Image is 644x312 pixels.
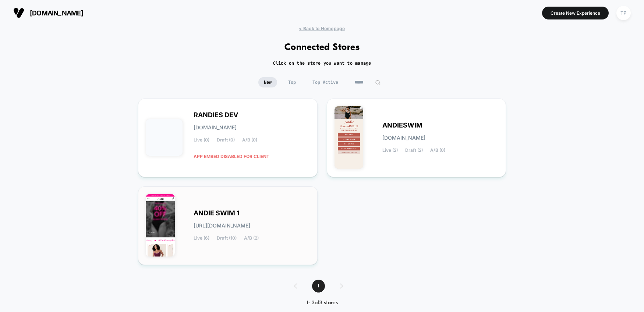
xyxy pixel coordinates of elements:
span: Top Active [307,77,344,87]
span: [URL][DOMAIN_NAME] [194,223,250,228]
button: TP [614,6,633,21]
span: ANDIESWIM [382,123,422,128]
span: < Back to Homepage [299,26,345,31]
span: RANDIES DEV [194,112,238,118]
span: A/B (2) [244,236,259,241]
h2: Click on the store you want to manage [273,60,371,66]
span: New [258,77,277,87]
img: RANDIES_DEV [146,119,183,156]
span: A/B (0) [430,148,445,153]
img: Visually logo [13,7,24,18]
span: Top [283,77,301,87]
button: Create New Experience [542,7,609,19]
span: Draft (2) [405,148,423,153]
span: ANDIE SWIM 1 [194,211,240,216]
span: Live (6) [194,236,209,241]
span: Draft (10) [217,236,237,241]
img: ANDIESWIM [335,106,364,169]
span: Live (2) [382,148,398,153]
span: [DOMAIN_NAME] [30,9,83,17]
img: edit [375,80,381,85]
span: [DOMAIN_NAME] [382,135,425,140]
div: 1 - 3 of 3 stores [287,300,358,306]
button: [DOMAIN_NAME] [11,7,85,19]
div: TP [616,6,631,20]
span: Draft (0) [217,137,235,143]
span: APP EMBED DISABLED FOR CLIENT [194,150,269,163]
span: Live (0) [194,137,209,143]
span: [DOMAIN_NAME] [194,125,237,130]
h1: Connected Stores [284,42,360,53]
span: A/B (0) [242,137,257,143]
img: ANDIE_SWIM_1 [146,194,175,257]
span: 1 [312,280,325,293]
